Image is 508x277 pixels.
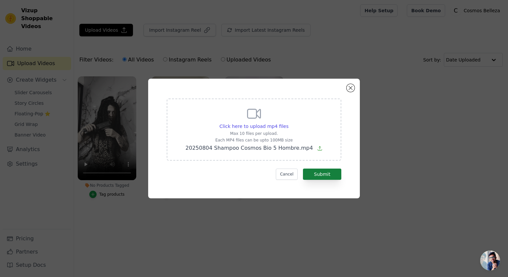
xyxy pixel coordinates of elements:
button: Submit [303,169,341,180]
a: Chat abierto [480,251,500,270]
p: Max 10 files per upload. [186,131,322,136]
span: 20250804 Shampoo Cosmos Bio 5 Hombre.mp4 [186,145,313,151]
p: Each MP4 files can be upto 100MB size [186,138,322,143]
span: Click here to upload mp4 files [220,124,289,129]
button: Close modal [347,84,355,92]
button: Cancel [276,169,298,180]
